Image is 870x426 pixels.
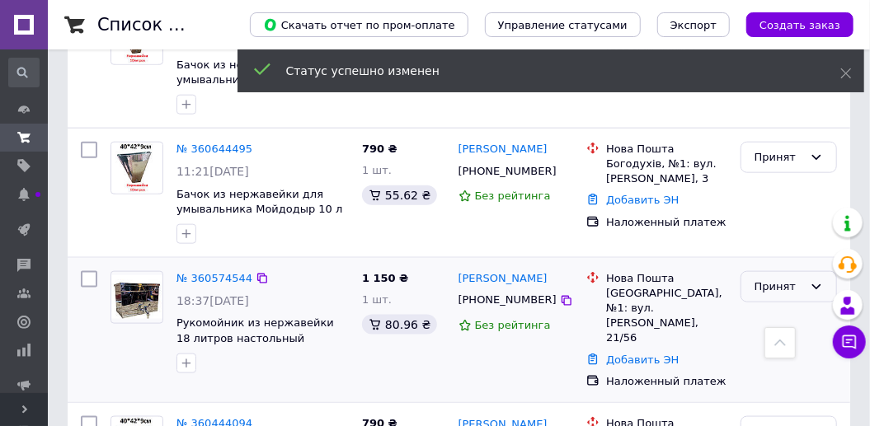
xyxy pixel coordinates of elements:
a: Добавить ЭН [606,353,679,366]
a: Бачок из нержавейки для умывальника Мойдодыр 10 л [176,59,342,87]
img: Фото товару [115,143,159,194]
a: Фото товару [111,142,163,194]
div: Наложенный платеж [606,374,727,389]
div: [PHONE_NUMBER] [455,289,560,311]
span: Без рейтинга [475,190,551,202]
a: № 360644495 [176,143,252,155]
a: Фото товару [111,271,163,324]
a: № 360574544 [176,272,252,284]
button: Управление статусами [485,12,641,37]
div: Нова Пошта [606,142,727,157]
span: 11:21[DATE] [176,165,249,178]
a: Бачок из нержавейки для умывальника Мойдодыр 10 л [176,188,342,216]
h1: Список заказов [97,15,239,35]
button: Скачать отчет по пром-оплате [250,12,468,37]
div: [PHONE_NUMBER] [455,161,560,182]
img: Фото товару [111,275,162,319]
span: 1 шт. [362,164,392,176]
a: Добавить ЭН [606,194,679,206]
div: 55.62 ₴ [362,185,437,205]
div: Наложенный платеж [606,215,727,230]
a: Создать заказ [730,18,854,30]
a: [PERSON_NAME] [459,271,548,287]
button: Экспорт [657,12,730,37]
span: 18:37[DATE] [176,294,249,307]
span: Создать заказ [759,19,840,31]
div: Нова Пошта [606,271,727,286]
span: 1 150 ₴ [362,272,408,284]
button: Создать заказ [746,12,854,37]
span: Экспорт [670,19,717,31]
div: [GEOGRAPHIC_DATA], №1: вул. [PERSON_NAME], 21/56 [606,286,727,346]
a: Рукомойник из нержавейки 18 литров настольный [176,316,334,344]
div: Богодухів, №1: вул. [PERSON_NAME], 3 [606,157,727,186]
span: Управление статусами [498,19,628,31]
a: [PERSON_NAME] [459,142,548,157]
div: Принят [755,279,803,296]
div: 80.96 ₴ [362,315,437,335]
div: Принят [755,149,803,166]
div: Статус успешно изменен [286,63,799,79]
button: Чат с покупателем [833,325,866,358]
span: 790 ₴ [362,143,397,155]
span: 1 шт. [362,293,392,306]
span: Скачать отчет по пром-оплате [263,17,455,32]
span: Без рейтинга [475,319,551,331]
